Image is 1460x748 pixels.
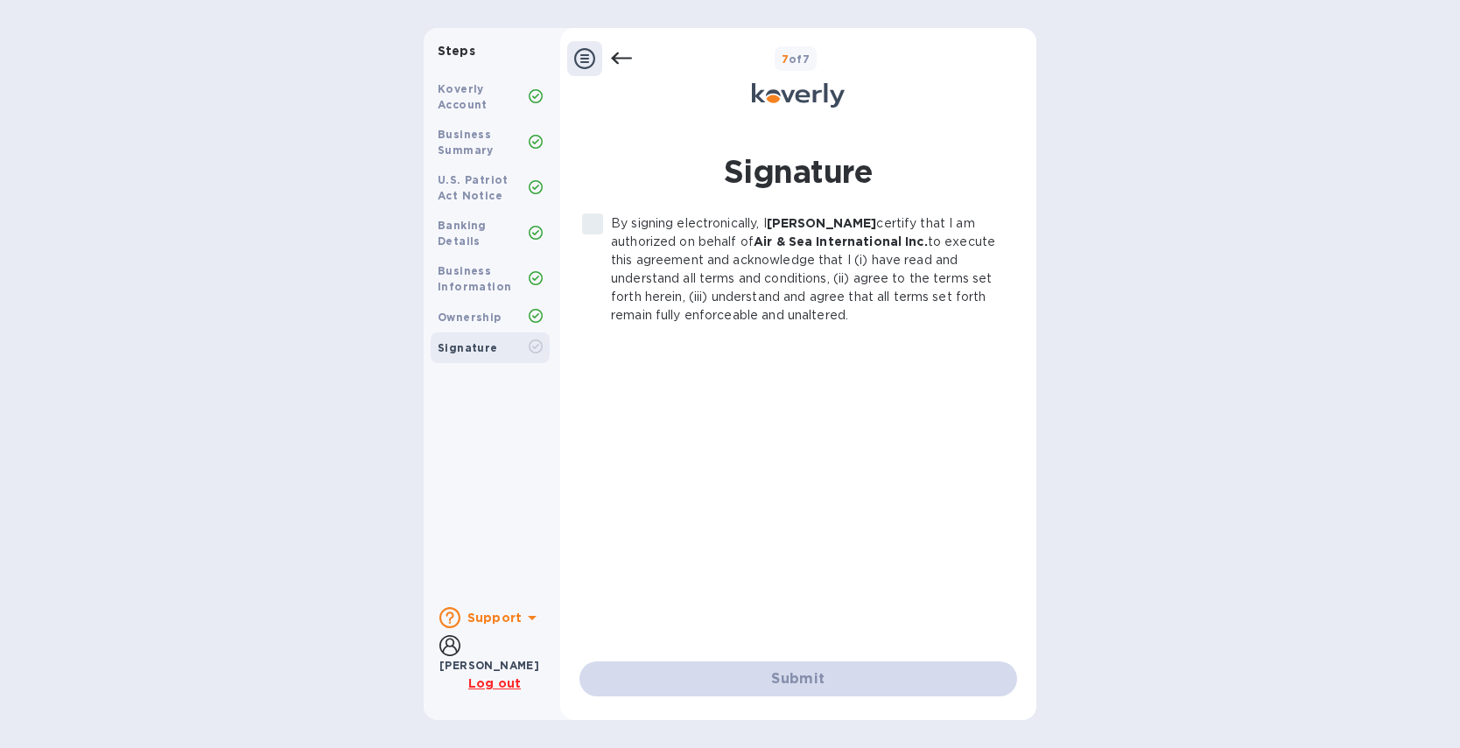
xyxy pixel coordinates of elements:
[611,214,1003,325] p: By signing electronically, I certify that I am authorized on behalf of to execute this agreement ...
[782,52,789,66] span: 7
[468,676,521,690] u: Log out
[767,216,877,230] b: [PERSON_NAME]
[782,52,811,66] b: of 7
[438,173,509,202] b: U.S. Patriot Act Notice
[438,128,494,157] b: Business Summary
[754,234,928,248] b: Air & Sea International Inc.
[438,341,498,354] b: Signature
[439,659,539,672] b: [PERSON_NAME]
[1068,45,1460,748] iframe: Chat Widget
[438,311,502,324] b: Ownership
[438,219,487,248] b: Banking Details
[438,264,511,293] b: Business Information
[579,150,1017,193] h1: Signature
[438,44,475,58] b: Steps
[467,611,522,625] b: Support
[438,82,488,111] b: Koverly Account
